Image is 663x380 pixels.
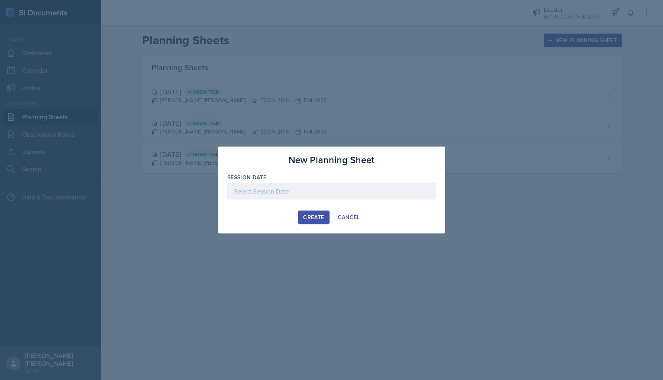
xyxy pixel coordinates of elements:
[298,211,329,224] button: Create
[303,214,324,220] div: Create
[338,214,360,220] div: Cancel
[227,173,266,181] label: Session Date
[333,211,365,224] button: Cancel
[288,153,375,167] h3: New Planning Sheet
